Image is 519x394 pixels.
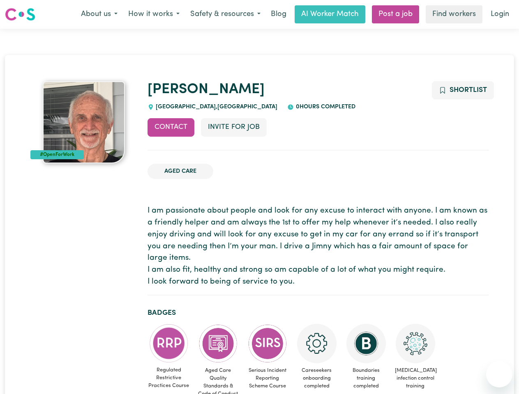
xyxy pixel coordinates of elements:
span: Shortlist [450,87,487,94]
a: [PERSON_NAME] [148,82,265,97]
span: [GEOGRAPHIC_DATA] , [GEOGRAPHIC_DATA] [154,104,278,110]
button: About us [76,6,123,23]
h2: Badges [148,309,489,317]
span: Serious Incident Reporting Scheme Course [246,363,289,394]
img: CS Academy: Aged Care Quality Standards & Code of Conduct course completed [198,324,238,363]
a: Post a job [372,5,419,23]
button: How it works [123,6,185,23]
button: Safety & resources [185,6,266,23]
span: Boundaries training completed [345,363,388,394]
button: Contact [148,118,194,136]
a: AI Worker Match [295,5,365,23]
img: CS Academy: Careseekers Onboarding course completed [297,324,337,363]
a: Blog [266,5,291,23]
span: Regulated Restrictive Practices Course [148,363,190,393]
button: Invite for Job [201,118,267,136]
img: CS Academy: Boundaries in care and support work course completed [346,324,386,363]
button: Add to shortlist [432,81,494,99]
a: Find workers [426,5,482,23]
img: CS Academy: Serious Incident Reporting Scheme course completed [248,324,287,363]
div: #OpenForWork [30,150,84,159]
img: Careseekers logo [5,7,35,22]
li: Aged Care [148,164,213,179]
p: I am passionate about people and look for any excuse to interact with anyone. I am known as a fri... [148,205,489,288]
img: CS Academy: COVID-19 Infection Control Training course completed [396,324,435,363]
img: CS Academy: Regulated Restrictive Practices course completed [149,324,189,363]
a: Login [486,5,514,23]
a: Kenneth's profile picture'#OpenForWork [30,81,138,163]
span: 0 hours completed [294,104,355,110]
a: Careseekers logo [5,5,35,24]
span: Careseekers onboarding completed [295,363,338,394]
span: [MEDICAL_DATA] infection control training [394,363,437,394]
img: Kenneth [43,81,125,163]
iframe: Button to launch messaging window [486,361,512,387]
